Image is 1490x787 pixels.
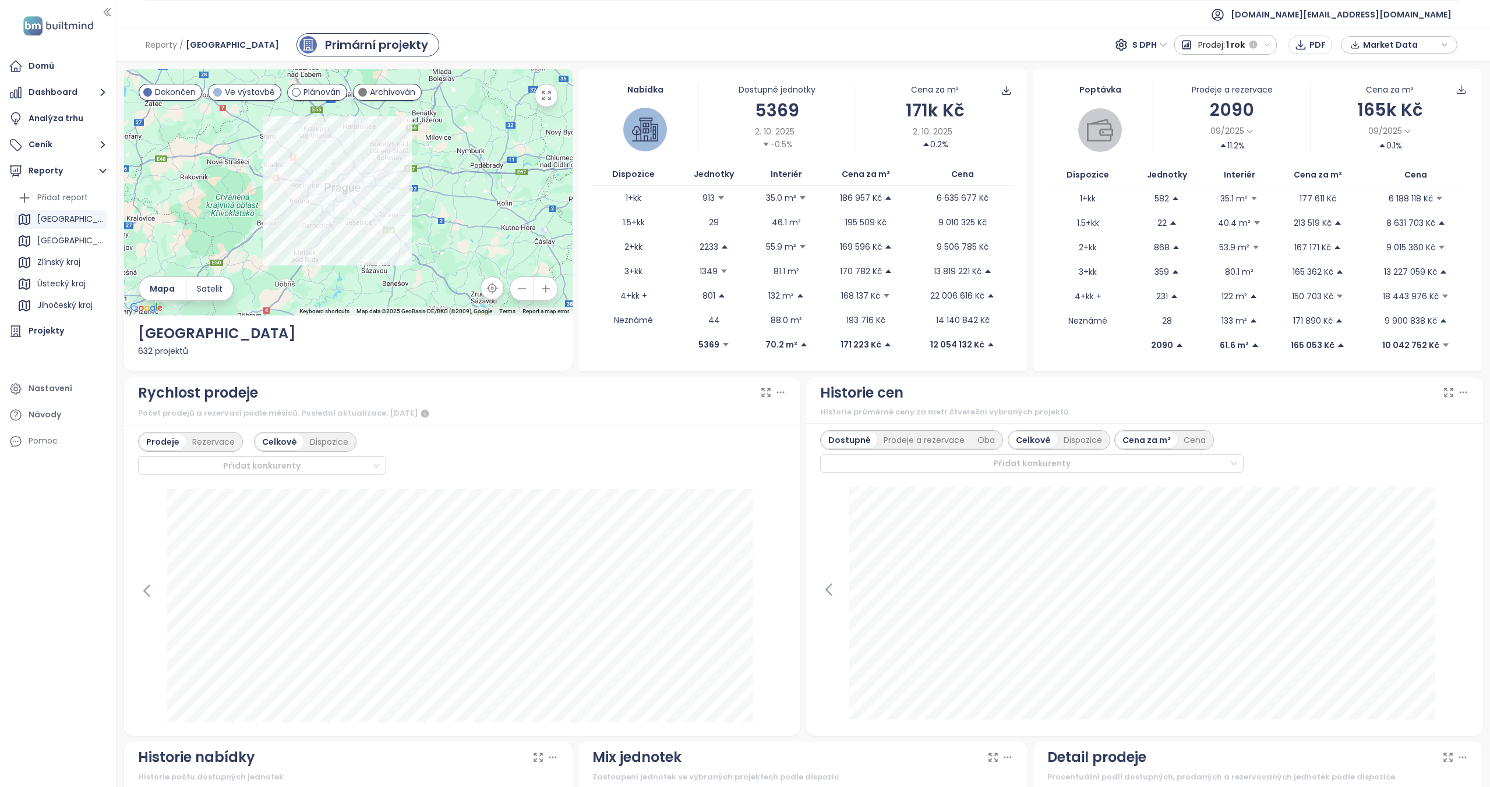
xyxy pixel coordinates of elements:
[140,434,186,450] div: Prodeje
[15,210,107,229] div: [GEOGRAPHIC_DATA]
[6,81,110,104] button: Dashboard
[303,434,355,450] div: Dispozice
[1219,141,1227,150] span: caret-up
[15,253,107,272] div: Zlínský kraj
[1383,290,1439,303] p: 18 443 976 Kč
[930,289,984,302] p: 22 006 616 Kč
[708,314,720,327] p: 44
[1198,34,1225,55] span: Prodej:
[1378,141,1386,150] span: caret-up
[820,163,912,186] th: Cena za m²
[1378,139,1402,152] div: 0.1%
[29,381,72,396] div: Nastavení
[1226,34,1245,55] span: 1 rok
[1220,192,1248,205] p: 35.1 m²
[765,338,797,351] p: 70.2 m²
[325,36,428,54] div: Primární projekty
[1047,186,1128,211] td: 1+kk
[37,255,80,270] div: Zlínský kraj
[1386,241,1435,254] p: 9 015 360 Kč
[6,377,110,400] a: Nastavení
[937,240,988,253] p: 9 506 785 Kč
[127,300,165,315] a: Open this area in Google Maps (opens a new window)
[820,382,903,404] div: Historie cen
[1293,265,1333,278] p: 165 362 Kč
[592,746,682,768] div: Mix jednotek
[934,265,981,278] p: 13 819 221 Kč
[936,314,990,327] p: 14 140 842 Kč
[1300,192,1336,205] p: 177 611 Kč
[1347,36,1451,54] div: button
[884,267,892,275] span: caret-up
[1220,339,1249,352] p: 61.6 m²
[1047,211,1128,235] td: 1.5+kk
[20,14,97,38] img: logo
[29,407,61,422] div: Návody
[138,345,559,357] div: 632 projektů
[6,403,110,427] a: Návody
[1169,219,1177,227] span: caret-up
[1435,194,1443,203] span: caret-down
[592,186,675,210] td: 1+kk
[29,434,58,448] div: Pomoc
[698,83,856,96] div: Dostupné jednotky
[15,232,107,250] div: [GEOGRAPHIC_DATA]
[984,267,992,275] span: caret-up
[1047,746,1146,768] div: Detail prodeje
[1252,243,1260,251] span: caret-down
[592,235,675,259] td: 2+kk
[1386,217,1435,229] p: 8 631 703 Kč
[845,216,887,229] p: 195 509 Kč
[1311,96,1468,123] div: 165k Kč
[1087,117,1113,143] img: wallet
[1221,314,1247,327] p: 133 m²
[938,216,987,229] p: 9 010 325 Kč
[592,83,698,96] div: Nabídka
[592,771,1014,783] div: Zastoupení jednotek ve vybraných projektech podle dispozic.
[1170,292,1178,300] span: caret-up
[29,324,64,338] div: Projekty
[1231,1,1452,29] span: [DOMAIN_NAME][EMAIL_ADDRESS][DOMAIN_NAME]
[296,33,439,56] a: primary
[1309,38,1326,51] span: PDF
[1273,164,1364,186] th: Cena za m²
[1366,83,1414,96] div: Cena za m²
[971,432,1001,448] div: Oba
[1291,339,1334,352] p: 165 053 Kč
[15,296,107,315] div: Jihočeský kraj
[225,86,275,98] span: Ve výstavbě
[1172,243,1180,251] span: caret-up
[1154,241,1170,254] p: 868
[1174,35,1277,55] button: Prodej:1 rok
[766,192,796,204] p: 35.0 m²
[709,216,719,229] p: 29
[15,275,107,293] div: Ústecký kraj
[1047,309,1128,333] td: Neznámé
[1294,217,1332,229] p: 213 519 Kč
[841,289,880,302] p: 168 137 Kč
[37,233,104,248] div: [GEOGRAPHIC_DATA]
[127,300,165,315] img: Google
[1047,164,1128,186] th: Dispozice
[1441,292,1449,300] span: caret-down
[877,432,971,448] div: Prodeje a rezervace
[522,308,569,314] a: Report a map error
[1363,164,1468,186] th: Cena
[840,240,882,253] p: 169 596 Kč
[146,34,177,55] span: Reporty
[197,282,223,295] span: Satelit
[840,265,882,278] p: 170 782 Kč
[800,341,808,349] span: caret-up
[720,267,728,275] span: caret-down
[1218,217,1251,229] p: 40.4 m²
[1153,96,1311,123] div: 2090
[592,308,675,332] td: Neznámé
[856,97,1014,124] div: 171k Kč
[15,189,107,207] div: Přidat report
[1333,243,1341,251] span: caret-up
[922,140,930,148] span: caret-up
[1047,83,1153,96] div: Poptávka
[1337,341,1345,349] span: caret-up
[1368,125,1402,137] span: 09/2025
[698,97,856,124] div: 5369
